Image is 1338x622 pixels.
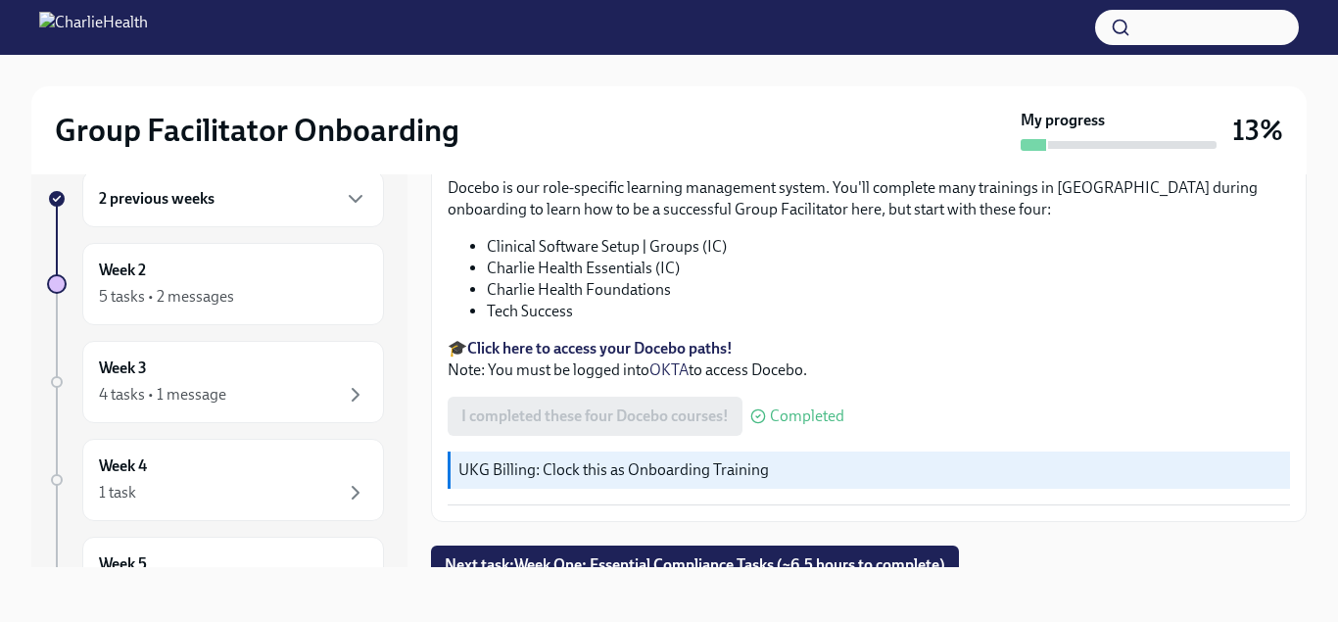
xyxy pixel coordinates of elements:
p: UKG Billing: Clock this as Onboarding Training [458,459,1282,481]
a: Week 25 tasks • 2 messages [47,243,384,325]
h6: Week 4 [99,455,147,477]
p: Docebo is our role-specific learning management system. You'll complete many trainings in [GEOGRA... [448,177,1290,220]
div: 2 previous weeks [82,170,384,227]
h6: Week 3 [99,358,147,379]
span: Next task : Week One: Essential Compliance Tasks (~6.5 hours to complete) [445,555,945,575]
a: OKTA [649,360,689,379]
button: Next task:Week One: Essential Compliance Tasks (~6.5 hours to complete) [431,546,959,585]
a: Week 34 tasks • 1 message [47,341,384,423]
img: CharlieHealth [39,12,148,43]
a: Week 41 task [47,439,384,521]
h2: Group Facilitator Onboarding [55,111,459,150]
div: 1 task [99,482,136,503]
a: Week 5 [47,537,384,619]
a: Click here to access your Docebo paths! [467,339,733,358]
li: Tech Success [487,301,1290,322]
h3: 13% [1232,113,1283,148]
li: Clinical Software Setup | Groups (IC) [487,236,1290,258]
li: Charlie Health Foundations [487,279,1290,301]
div: 5 tasks • 2 messages [99,286,234,308]
h6: Week 2 [99,260,146,281]
h6: 2 previous weeks [99,188,215,210]
span: Completed [770,408,844,424]
strong: My progress [1021,110,1105,131]
h6: Week 5 [99,553,147,575]
div: 4 tasks • 1 message [99,384,226,406]
li: Charlie Health Essentials (IC) [487,258,1290,279]
p: 🎓 Note: You must be logged into to access Docebo. [448,338,1290,381]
